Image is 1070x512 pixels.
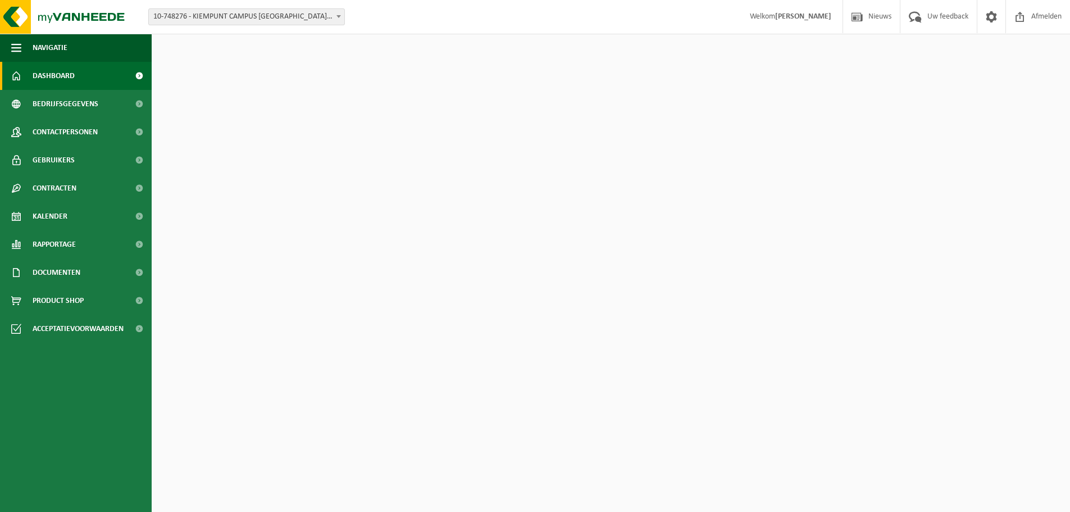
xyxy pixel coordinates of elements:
span: Dashboard [33,62,75,90]
span: Contracten [33,174,76,202]
span: 10-748276 - KIEMPUNT CAMPUS ASSENEDE - ASSENEDE [148,8,345,25]
span: Rapportage [33,230,76,259]
span: 10-748276 - KIEMPUNT CAMPUS ASSENEDE - ASSENEDE [149,9,344,25]
span: Acceptatievoorwaarden [33,315,124,343]
span: Documenten [33,259,80,287]
strong: [PERSON_NAME] [775,12,831,21]
span: Gebruikers [33,146,75,174]
span: Navigatie [33,34,67,62]
span: Bedrijfsgegevens [33,90,98,118]
span: Kalender [33,202,67,230]
span: Product Shop [33,287,84,315]
span: Contactpersonen [33,118,98,146]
